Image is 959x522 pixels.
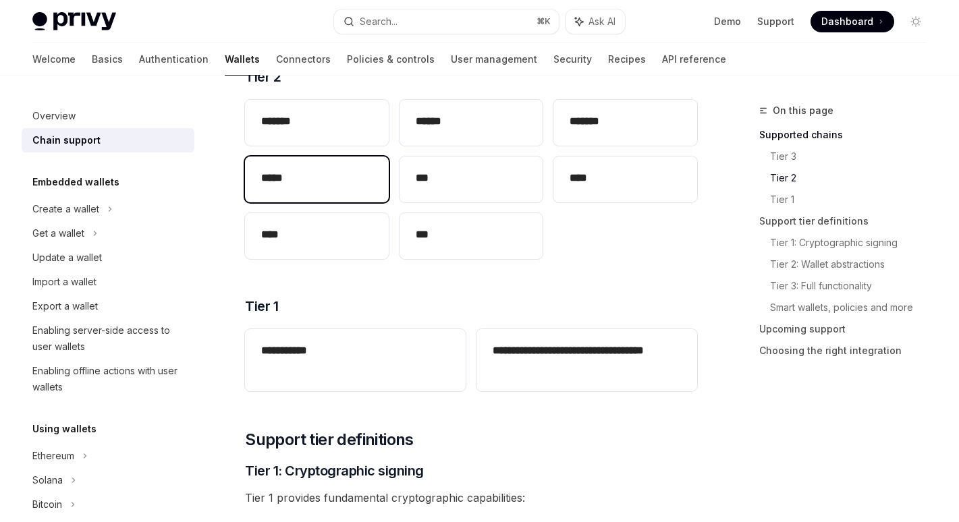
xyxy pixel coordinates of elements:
div: Overview [32,108,76,124]
a: Welcome [32,43,76,76]
a: Import a wallet [22,270,194,294]
button: Search...⌘K [334,9,559,34]
a: Policies & controls [347,43,435,76]
span: Ask AI [588,15,615,28]
div: Create a wallet [32,201,99,217]
span: Support tier definitions [245,429,414,451]
a: Tier 1 [770,189,937,210]
span: Tier 1 provides fundamental cryptographic capabilities: [245,488,697,507]
a: Tier 3 [770,146,937,167]
a: Export a wallet [22,294,194,318]
div: Bitcoin [32,496,62,513]
a: Support tier definitions [759,210,937,232]
a: Tier 2: Wallet abstractions [770,254,937,275]
div: Solana [32,472,63,488]
a: Enabling server-side access to user wallets [22,318,194,359]
a: Authentication [139,43,209,76]
a: Tier 2 [770,167,937,189]
button: Toggle dark mode [905,11,927,32]
div: Enabling offline actions with user wallets [32,363,186,395]
a: Demo [714,15,741,28]
a: Security [553,43,592,76]
div: Get a wallet [32,225,84,241]
a: Connectors [276,43,331,76]
a: Upcoming support [759,318,937,340]
a: Choosing the right integration [759,340,937,361]
span: ⌘ K [537,16,551,27]
a: Tier 1: Cryptographic signing [770,232,937,254]
div: Update a wallet [32,250,102,266]
a: API reference [662,43,726,76]
img: light logo [32,12,116,31]
span: Tier 1 [245,297,278,316]
a: Supported chains [759,124,937,146]
a: Overview [22,104,194,128]
span: Dashboard [821,15,873,28]
span: On this page [773,103,833,119]
a: Dashboard [811,11,894,32]
a: Support [757,15,794,28]
a: User management [451,43,537,76]
div: Search... [360,13,398,30]
button: Ask AI [566,9,625,34]
span: Tier 2 [245,67,281,86]
a: Basics [92,43,123,76]
a: Smart wallets, policies and more [770,297,937,318]
div: Ethereum [32,448,74,464]
span: Tier 1: Cryptographic signing [245,461,424,480]
a: Enabling offline actions with user wallets [22,359,194,399]
a: Update a wallet [22,245,194,270]
div: Export a wallet [32,298,98,314]
a: Recipes [608,43,646,76]
div: Import a wallet [32,274,97,290]
div: Chain support [32,132,101,148]
a: Wallets [225,43,260,76]
a: Tier 3: Full functionality [770,275,937,297]
h5: Embedded wallets [32,174,119,190]
h5: Using wallets [32,421,97,437]
div: Enabling server-side access to user wallets [32,322,186,355]
a: Chain support [22,128,194,152]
